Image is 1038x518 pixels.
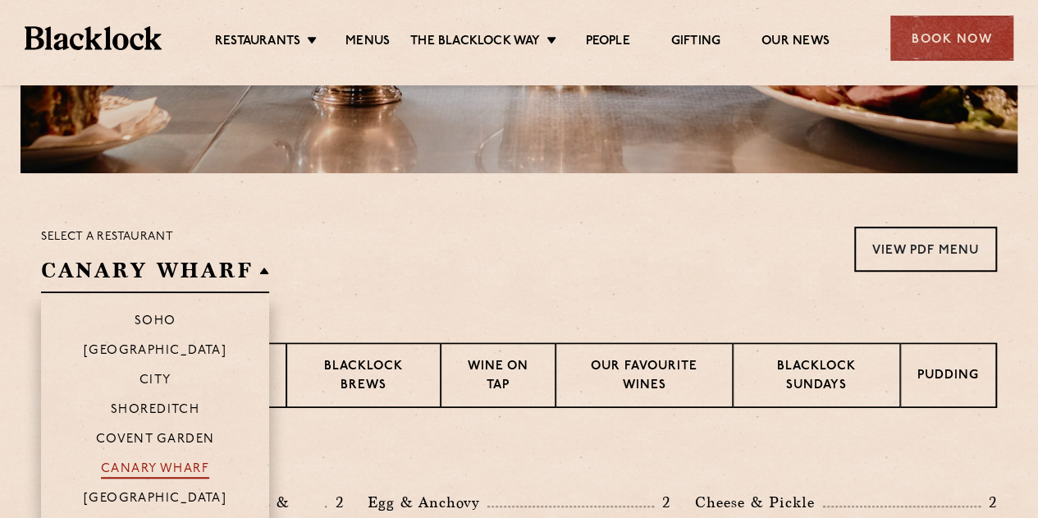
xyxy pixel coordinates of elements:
[345,34,390,52] a: Menus
[215,34,300,52] a: Restaurants
[41,449,997,470] h3: Pre Chop Bites
[695,491,823,514] p: Cheese & Pickle
[368,491,487,514] p: Egg & Anchovy
[585,34,629,52] a: People
[84,344,227,360] p: [GEOGRAPHIC_DATA]
[854,227,997,272] a: View PDF Menu
[890,16,1013,61] div: Book Now
[750,358,883,397] p: Blacklock Sundays
[761,34,830,52] a: Our News
[135,314,176,331] p: Soho
[101,462,209,479] p: Canary Wharf
[41,227,269,248] p: Select a restaurant
[139,374,171,390] p: City
[25,26,162,49] img: BL_Textured_Logo-footer-cropped.svg
[917,367,979,387] p: Pudding
[671,34,720,52] a: Gifting
[573,358,715,397] p: Our favourite wines
[654,492,670,513] p: 2
[327,492,343,513] p: 2
[111,403,200,419] p: Shoreditch
[981,492,997,513] p: 2
[84,492,227,508] p: [GEOGRAPHIC_DATA]
[41,256,269,293] h2: Canary Wharf
[304,358,423,397] p: Blacklock Brews
[96,433,215,449] p: Covent Garden
[410,34,540,52] a: The Blacklock Way
[458,358,538,397] p: Wine on Tap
